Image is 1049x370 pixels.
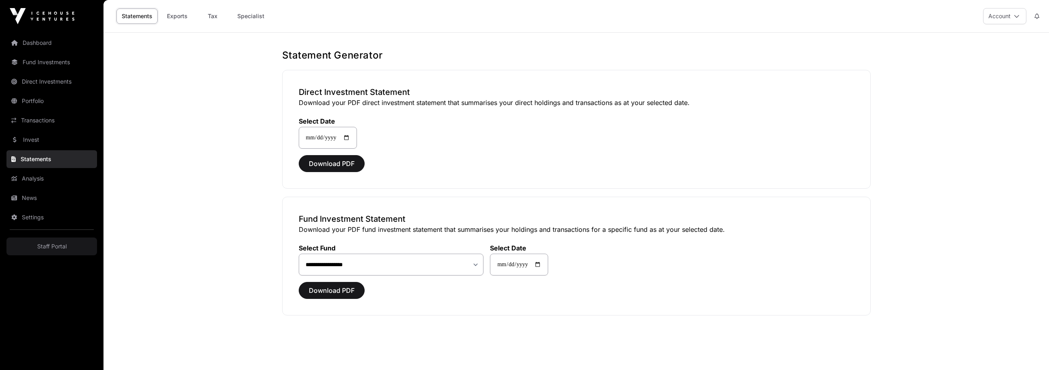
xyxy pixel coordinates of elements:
h3: Fund Investment Statement [299,213,854,225]
label: Select Fund [299,244,484,252]
a: News [6,189,97,207]
a: Fund Investments [6,53,97,71]
a: Tax [196,8,229,24]
button: Download PDF [299,155,365,172]
a: Download PDF [299,290,365,298]
a: Specialist [232,8,270,24]
button: Account [983,8,1026,24]
label: Select Date [299,117,357,125]
a: Exports [161,8,193,24]
a: Download PDF [299,163,365,171]
a: Dashboard [6,34,97,52]
a: Direct Investments [6,73,97,90]
p: Download your PDF fund investment statement that summarises your holdings and transactions for a ... [299,225,854,234]
label: Select Date [490,244,548,252]
a: Settings [6,208,97,226]
h1: Statement Generator [282,49,871,62]
iframe: Chat Widget [1009,331,1049,370]
a: Analysis [6,170,97,187]
a: Staff Portal [6,238,97,255]
span: Download PDF [309,286,355,295]
a: Invest [6,131,97,149]
button: Download PDF [299,282,365,299]
a: Statements [116,8,158,24]
h3: Direct Investment Statement [299,86,854,98]
span: Download PDF [309,159,355,168]
p: Download your PDF direct investment statement that summarises your direct holdings and transactio... [299,98,854,107]
a: Portfolio [6,92,97,110]
a: Transactions [6,111,97,129]
a: Statements [6,150,97,168]
img: Icehouse Ventures Logo [10,8,74,24]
